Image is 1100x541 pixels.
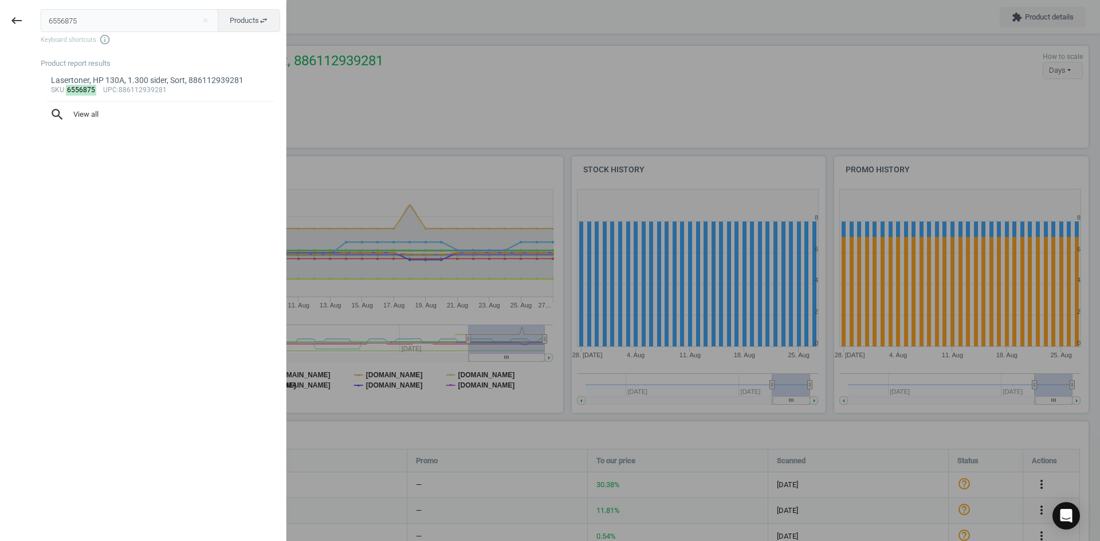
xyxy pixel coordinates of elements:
i: keyboard_backspace [10,14,23,27]
div: Lasertoner, HP 130A, 1.300 sider, Sort, 886112939281 [51,75,270,86]
i: swap_horiz [259,16,268,25]
div: Open Intercom Messenger [1052,502,1080,530]
button: Productsswap_horiz [218,9,280,32]
span: Products [230,15,268,26]
button: Close [197,15,214,26]
div: Product report results [41,58,286,69]
span: upc [103,86,117,94]
i: info_outline [99,34,111,45]
span: sku [51,86,64,94]
div: : :886112939281 [51,86,270,95]
i: search [50,107,65,122]
button: searchView all [41,102,280,127]
input: Enter the SKU or product name [41,9,219,32]
span: View all [50,107,271,122]
mark: 6556875 [66,85,97,96]
button: keyboard_backspace [3,7,30,34]
span: Keyboard shortcuts [41,34,280,45]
